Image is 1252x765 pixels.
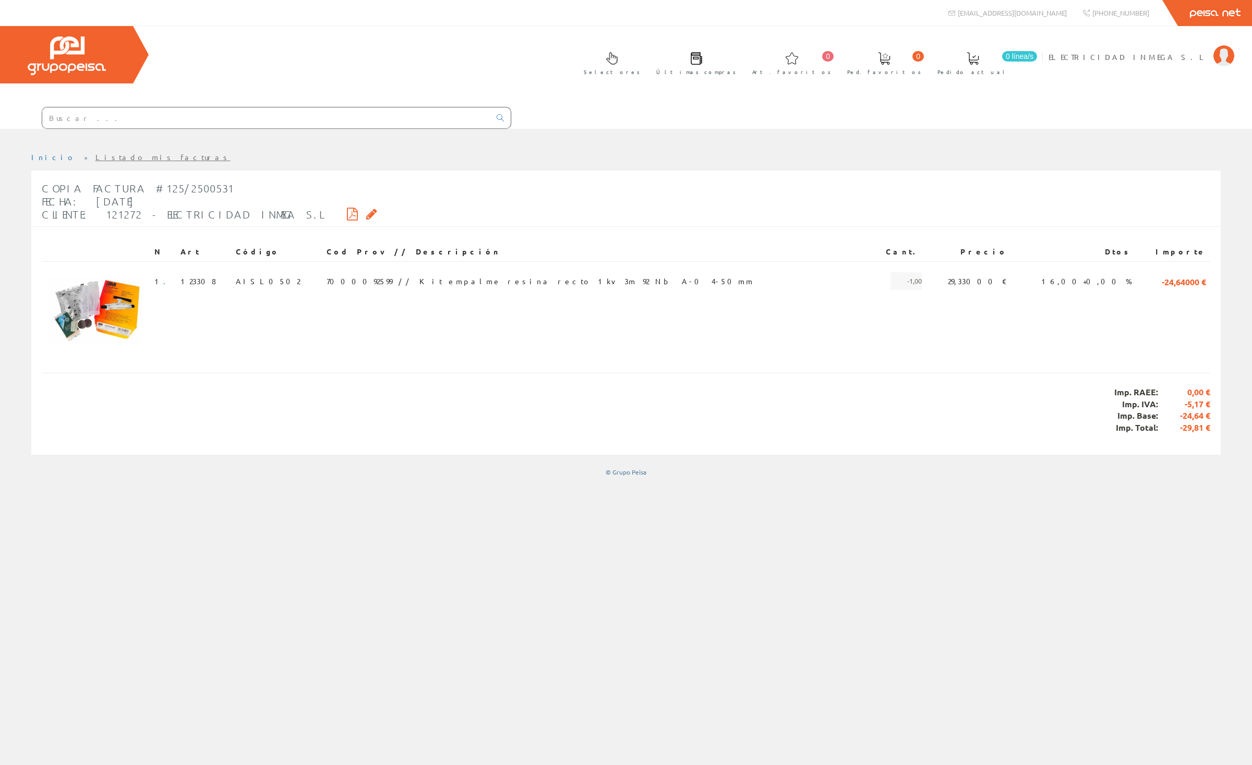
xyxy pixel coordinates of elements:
th: Dtos [1012,242,1136,261]
a: ELECTRICIDAD INMEGA S.L [1049,43,1234,53]
div: © Grupo Peisa [31,468,1221,477]
a: Selectores [573,43,645,81]
th: Art [176,242,232,261]
span: [EMAIL_ADDRESS][DOMAIN_NAME] [958,8,1067,17]
span: -29,81 € [1158,422,1210,434]
a: Inicio [31,152,76,162]
th: Cod Prov // Descripción [322,242,870,261]
th: N [150,242,176,261]
span: 0 [822,51,834,62]
th: Precio [926,242,1011,261]
span: 0 línea/s [1002,51,1037,62]
span: -5,17 € [1158,398,1210,410]
img: Grupo Peisa [28,37,106,75]
span: AISL0502 [236,272,300,290]
span: Selectores [584,67,640,77]
i: Solicitar por email copia de la factura [366,210,377,217]
span: 1 [154,272,172,290]
span: ELECTRICIDAD INMEGA S.L [1049,52,1208,62]
i: Descargar PDF [347,210,358,217]
span: 16,00+0,00 % [1041,272,1132,290]
span: 0 [912,51,924,62]
span: Copia Factura #125/2500531 Fecha: [DATE] Cliente: 121272 - ELECTRICIDAD INMEGA S.L [42,182,322,221]
span: 7000092599 // Kit empalme resina recto 1kv 3m 92 Nb A-0 4-50mm [327,272,754,290]
span: Ped. favoritos [847,67,921,77]
span: 29,33000 € [948,272,1007,290]
img: Foto artículo (192x144.71111111111) [46,272,146,348]
span: Últimas compras [656,67,736,77]
span: [PHONE_NUMBER] [1092,8,1149,17]
a: . [163,276,172,286]
a: Últimas compras [646,43,741,81]
span: -24,64 € [1158,410,1210,422]
span: 0,00 € [1158,386,1210,398]
span: -24,64000 € [1162,272,1206,290]
th: Código [232,242,323,261]
th: Importe [1136,242,1210,261]
span: Art. favoritos [752,67,831,77]
input: Buscar ... [42,107,490,128]
span: Pedido actual [937,67,1008,77]
a: Listado mis facturas [95,152,231,162]
span: 123308 [180,272,216,290]
div: Imp. RAEE: Imp. IVA: Imp. Base: Imp. Total: [42,373,1210,447]
th: Cant. [871,242,926,261]
span: -1,00 [890,272,922,290]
